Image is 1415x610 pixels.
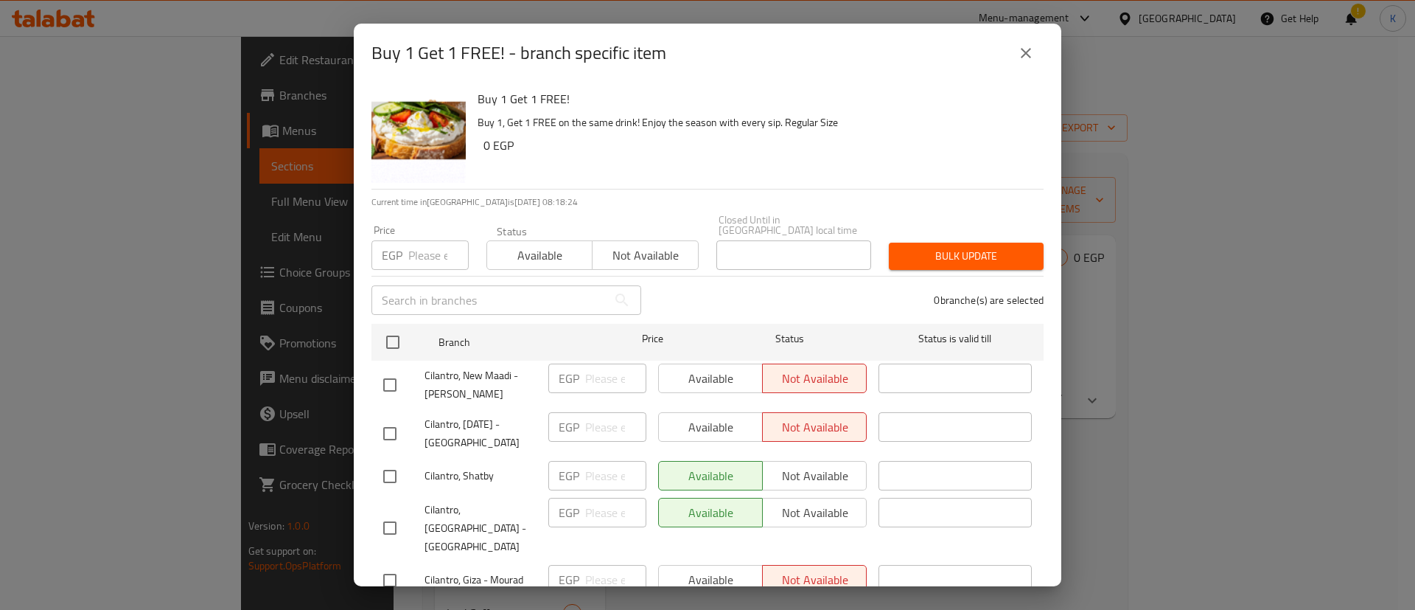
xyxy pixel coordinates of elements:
[585,461,646,491] input: Please enter price
[424,501,537,556] span: Cilantro, [GEOGRAPHIC_DATA] - [GEOGRAPHIC_DATA]
[1008,35,1044,71] button: close
[559,467,579,485] p: EGP
[559,571,579,589] p: EGP
[424,571,537,589] span: Cilantro, Giza - Mourad
[439,333,592,352] span: Branch
[598,245,692,266] span: Not available
[889,243,1044,270] button: Bulk update
[604,330,702,348] span: Price
[371,195,1044,209] p: Current time in [GEOGRAPHIC_DATA] is [DATE] 08:18:24
[585,565,646,595] input: Please enter price
[371,285,607,315] input: Search in branches
[483,135,1032,156] h6: 0 EGP
[592,240,698,270] button: Not available
[559,418,579,436] p: EGP
[424,415,537,452] span: Cilantro, [DATE] - [GEOGRAPHIC_DATA]
[878,330,1032,348] span: Status is valid till
[424,467,537,485] span: Cilantro, Shatby
[585,498,646,527] input: Please enter price
[371,41,666,65] h2: Buy 1 Get 1 FREE! - branch specific item
[371,89,466,183] img: Buy 1 Get 1 FREE!
[486,240,593,270] button: Available
[382,246,402,264] p: EGP
[559,370,579,387] p: EGP
[408,240,469,270] input: Please enter price
[901,247,1032,266] span: Bulk update
[585,412,646,442] input: Please enter price
[478,89,1032,109] h6: Buy 1 Get 1 FREE!
[424,367,537,403] span: Cilantro, New Maadi - [PERSON_NAME]
[934,293,1044,308] p: 0 branche(s) are selected
[478,114,1032,132] p: Buy 1, Get 1 FREE on the same drink! Enjoy the season with every sip. Regular Size
[559,504,579,521] p: EGP
[713,330,867,348] span: Status
[493,245,587,266] span: Available
[585,364,646,393] input: Please enter price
